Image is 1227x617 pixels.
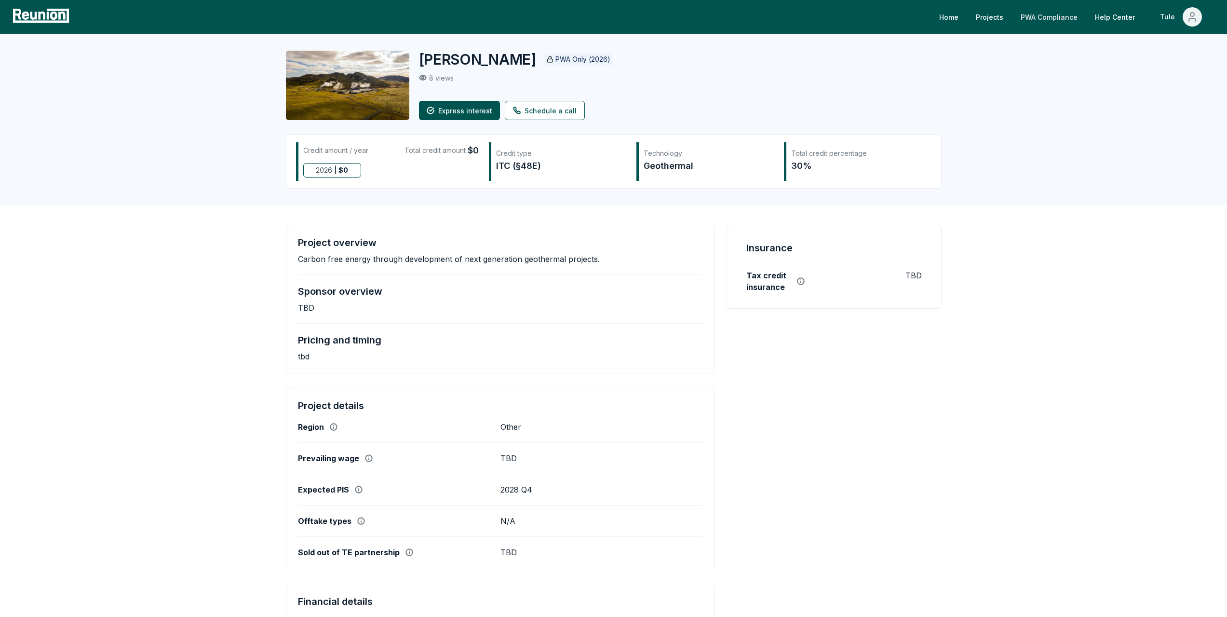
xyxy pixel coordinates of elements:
h4: Project overview [298,237,377,248]
p: Other [500,422,521,432]
h4: Pricing and timing [298,334,381,346]
div: Geothermal [644,159,774,173]
p: Carbon free energy through development of next generation geothermal projects. [298,254,600,264]
div: Tule [1160,7,1179,27]
p: 2028 Q4 [500,485,532,494]
p: TBD [500,453,517,463]
p: 8 views [429,74,454,82]
div: Credit amount / year [303,144,368,157]
span: | [334,164,337,177]
a: Help Center [1087,7,1143,27]
button: Express interest [419,101,500,120]
h4: Sponsor overview [298,286,382,297]
label: Tax credit insurance [746,270,791,293]
p: tbd [298,352,310,361]
button: Tule [1152,7,1210,27]
label: Expected PIS [298,485,349,494]
h2: [PERSON_NAME] [419,51,537,68]
nav: Main [931,7,1217,27]
p: TBD [298,303,314,313]
span: $ 0 [338,164,348,177]
div: 30% [791,159,921,173]
label: Region [298,422,324,432]
p: TBD [905,270,922,281]
div: Credit type [496,149,626,158]
label: Prevailing wage [298,453,359,463]
h4: Financial details [298,596,703,607]
a: Schedule a call [505,101,585,120]
p: TBD [500,548,517,557]
h4: Insurance [746,241,793,255]
div: Total credit amount [405,144,479,157]
a: Projects [968,7,1011,27]
div: ITC (§48E) [496,159,626,173]
div: Total credit percentage [791,149,921,158]
div: Technology [644,149,774,158]
a: Home [931,7,966,27]
img: Blanford [286,51,409,120]
p: N/A [500,516,515,526]
h4: Project details [298,400,703,411]
label: Sold out of TE partnership [298,548,400,557]
a: PWA Compliance [1013,7,1085,27]
span: $0 [468,144,479,157]
p: PWA Only (2026) [555,55,610,64]
span: 2026 [316,164,332,177]
label: Offtake types [298,516,351,526]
